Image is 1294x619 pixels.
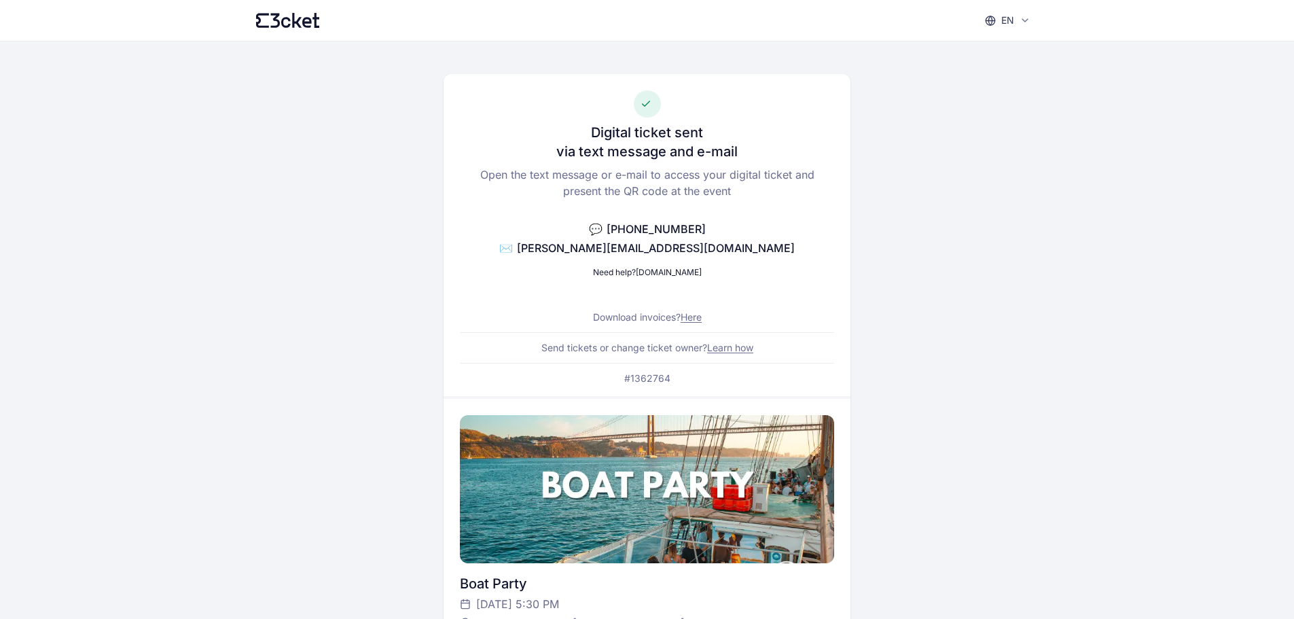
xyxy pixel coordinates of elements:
[499,241,513,255] span: ✉️
[636,267,702,277] a: [DOMAIN_NAME]
[624,372,670,385] p: #1362764
[556,142,738,161] h3: via text message and e-mail
[593,311,702,324] p: Download invoices?
[591,123,703,142] h3: Digital ticket sent
[681,311,702,323] a: Here
[541,341,753,355] p: Send tickets or change ticket owner?
[1001,14,1014,27] p: en
[593,267,636,277] span: Need help?
[476,596,559,612] span: [DATE] 5:30 PM
[707,342,753,353] a: Learn how
[607,222,706,236] span: [PHONE_NUMBER]
[460,574,834,593] div: Boat Party
[517,241,795,255] span: [PERSON_NAME][EMAIL_ADDRESS][DOMAIN_NAME]
[589,222,603,236] span: 💬
[460,166,834,199] p: Open the text message or e-mail to access your digital ticket and present the QR code at the event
